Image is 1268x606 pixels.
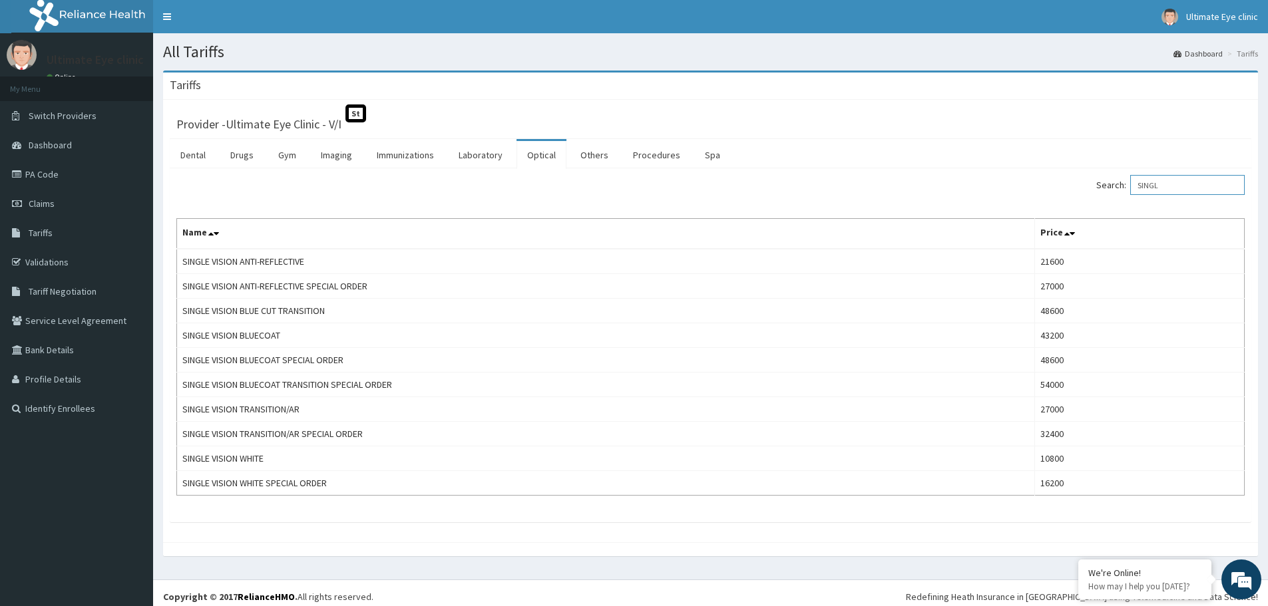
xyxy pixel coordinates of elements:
a: Laboratory [448,141,513,169]
td: 54000 [1035,373,1245,397]
span: Switch Providers [29,110,97,122]
h3: Tariffs [170,79,201,91]
a: RelianceHMO [238,591,295,603]
img: User Image [7,40,37,70]
a: Online [47,73,79,82]
td: SINGLE VISION TRANSITION/AR [177,397,1035,422]
span: Dashboard [29,139,72,151]
div: Minimize live chat window [218,7,250,39]
td: 27000 [1035,397,1245,422]
textarea: Type your message and hit 'Enter' [7,363,254,410]
div: Chat with us now [69,75,224,92]
li: Tariffs [1224,48,1258,59]
h3: Provider - Ultimate Eye Clinic - V/I [176,118,341,130]
h1: All Tariffs [163,43,1258,61]
td: 32400 [1035,422,1245,446]
a: Imaging [310,141,363,169]
td: SINGLE VISION ANTI-REFLECTIVE [177,249,1035,274]
td: 48600 [1035,348,1245,373]
td: SINGLE VISION ANTI-REFLECTIVE SPECIAL ORDER [177,274,1035,299]
a: Gym [268,141,307,169]
td: 27000 [1035,274,1245,299]
td: SINGLE VISION BLUE CUT TRANSITION [177,299,1035,323]
a: Dashboard [1173,48,1223,59]
span: Tariff Negotiation [29,285,97,297]
td: SINGLE VISION BLUECOAT SPECIAL ORDER [177,348,1035,373]
td: 10800 [1035,446,1245,471]
div: We're Online! [1088,567,1201,579]
a: Procedures [622,141,691,169]
td: 21600 [1035,249,1245,274]
a: Drugs [220,141,264,169]
label: Search: [1096,175,1245,195]
div: Redefining Heath Insurance in [GEOGRAPHIC_DATA] using Telemedicine and Data Science! [906,590,1258,603]
span: Ultimate Eye clinic [1186,11,1258,23]
td: SINGLE VISION BLUECOAT TRANSITION SPECIAL ORDER [177,373,1035,397]
input: Search: [1130,175,1245,195]
td: 16200 [1035,471,1245,496]
img: d_794563401_company_1708531726252_794563401 [25,67,54,100]
span: St [345,104,366,122]
span: Claims [29,198,55,210]
th: Price [1035,219,1245,249]
a: Spa [694,141,731,169]
td: 48600 [1035,299,1245,323]
p: How may I help you today? [1088,581,1201,592]
img: User Image [1162,9,1178,25]
span: Tariffs [29,227,53,239]
th: Name [177,219,1035,249]
a: Others [570,141,619,169]
p: Ultimate Eye clinic [47,54,144,66]
strong: Copyright © 2017 . [163,591,298,603]
td: SINGLE VISION WHITE [177,446,1035,471]
a: Optical [517,141,566,169]
td: 43200 [1035,323,1245,348]
span: We're online! [77,168,184,302]
td: SINGLE VISION TRANSITION/AR SPECIAL ORDER [177,422,1035,446]
td: SINGLE VISION WHITE SPECIAL ORDER [177,471,1035,496]
a: Immunizations [366,141,445,169]
a: Dental [170,141,216,169]
td: SINGLE VISION BLUECOAT [177,323,1035,348]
